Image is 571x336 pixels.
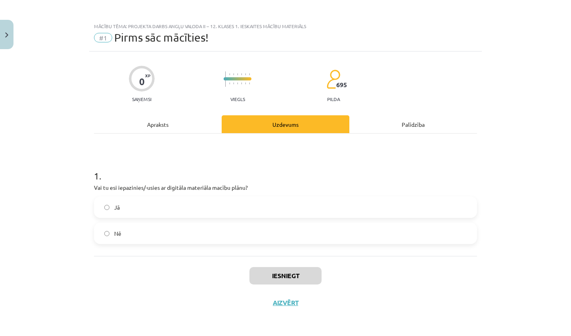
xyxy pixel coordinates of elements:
[249,267,322,284] button: Iesniegt
[5,32,8,38] img: icon-close-lesson-0947bae3869378f0d4975bcd49f059093ad1ed9edebbc8119c70593378902aed.svg
[225,71,226,87] img: icon-long-line-d9ea69661e0d244f92f715978eff75569469978d946b2353a9bb055b3ed8787d.svg
[245,82,246,84] img: icon-short-line-57e1e144782c952c97e751825c79c345078a6d821885a25fce030b3d8c18986b.svg
[229,82,230,84] img: icon-short-line-57e1e144782c952c97e751825c79c345078a6d821885a25fce030b3d8c18986b.svg
[245,73,246,75] img: icon-short-line-57e1e144782c952c97e751825c79c345078a6d821885a25fce030b3d8c18986b.svg
[139,76,145,87] div: 0
[104,231,109,236] input: Nē
[229,73,230,75] img: icon-short-line-57e1e144782c952c97e751825c79c345078a6d821885a25fce030b3d8c18986b.svg
[241,82,242,84] img: icon-short-line-57e1e144782c952c97e751825c79c345078a6d821885a25fce030b3d8c18986b.svg
[233,82,234,84] img: icon-short-line-57e1e144782c952c97e751825c79c345078a6d821885a25fce030b3d8c18986b.svg
[94,23,477,29] div: Mācību tēma: Projekta darbs angļu valoda ii – 12. klases 1. ieskaites mācību materiāls
[230,96,245,102] p: Viegls
[222,115,349,133] div: Uzdevums
[241,73,242,75] img: icon-short-line-57e1e144782c952c97e751825c79c345078a6d821885a25fce030b3d8c18986b.svg
[326,69,340,89] img: students-c634bb4e5e11cddfef0936a35e636f08e4e9abd3cc4e673bd6f9a4125e45ecb1.svg
[233,73,234,75] img: icon-short-line-57e1e144782c952c97e751825c79c345078a6d821885a25fce030b3d8c18986b.svg
[270,299,301,307] button: Aizvērt
[249,82,250,84] img: icon-short-line-57e1e144782c952c97e751825c79c345078a6d821885a25fce030b3d8c18986b.svg
[129,96,155,102] p: Saņemsi
[145,73,150,78] span: XP
[94,183,477,192] p: Vai tu esi iepazinies/-usies ar digitāla materiāla macību plānu?
[114,31,209,44] span: Pirms sāc mācīties!
[104,205,109,210] input: Jā
[114,203,120,212] span: Jā
[327,96,340,102] p: pilda
[249,73,250,75] img: icon-short-line-57e1e144782c952c97e751825c79c345078a6d821885a25fce030b3d8c18986b.svg
[336,81,347,88] span: 695
[94,157,477,181] h1: 1 .
[237,82,238,84] img: icon-short-line-57e1e144782c952c97e751825c79c345078a6d821885a25fce030b3d8c18986b.svg
[349,115,477,133] div: Palīdzība
[114,229,121,238] span: Nē
[94,115,222,133] div: Apraksts
[94,33,112,42] span: #1
[237,73,238,75] img: icon-short-line-57e1e144782c952c97e751825c79c345078a6d821885a25fce030b3d8c18986b.svg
